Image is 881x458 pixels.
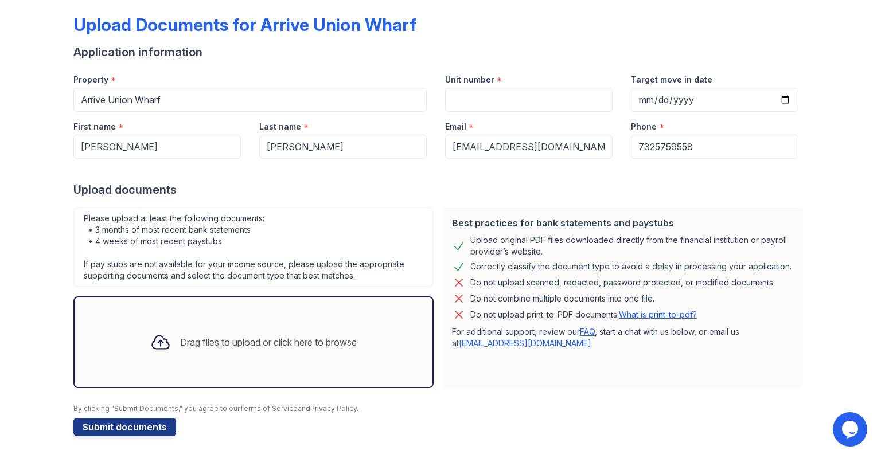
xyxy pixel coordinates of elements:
a: Privacy Policy. [310,404,358,413]
button: Submit documents [73,418,176,436]
div: Upload Documents for Arrive Union Wharf [73,14,416,35]
a: Terms of Service [239,404,298,413]
a: What is print-to-pdf? [619,310,697,319]
div: By clicking "Submit Documents," you agree to our and [73,404,808,413]
label: Property [73,74,108,85]
div: Best practices for bank statements and paystubs [452,216,794,230]
label: Target move in date [631,74,712,85]
label: Last name [259,121,301,132]
div: Do not upload scanned, redacted, password protected, or modified documents. [470,276,775,289]
p: For additional support, review our , start a chat with us below, or email us at [452,326,794,349]
div: Upload documents [73,182,808,198]
a: FAQ [580,327,595,336]
div: Do not combine multiple documents into one file. [470,292,654,306]
label: First name [73,121,116,132]
div: Drag files to upload or click here to browse [180,335,357,349]
iframe: chat widget [833,412,870,447]
div: Application information [73,44,808,60]
label: Email [445,121,466,132]
label: Phone [631,121,657,132]
a: [EMAIL_ADDRESS][DOMAIN_NAME] [459,338,591,348]
div: Upload original PDF files downloaded directly from the financial institution or payroll provider’... [470,234,794,257]
div: Correctly classify the document type to avoid a delay in processing your application. [470,260,792,273]
label: Unit number [445,74,494,85]
div: Please upload at least the following documents: • 3 months of most recent bank statements • 4 wee... [73,207,434,287]
p: Do not upload print-to-PDF documents. [470,309,697,320]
